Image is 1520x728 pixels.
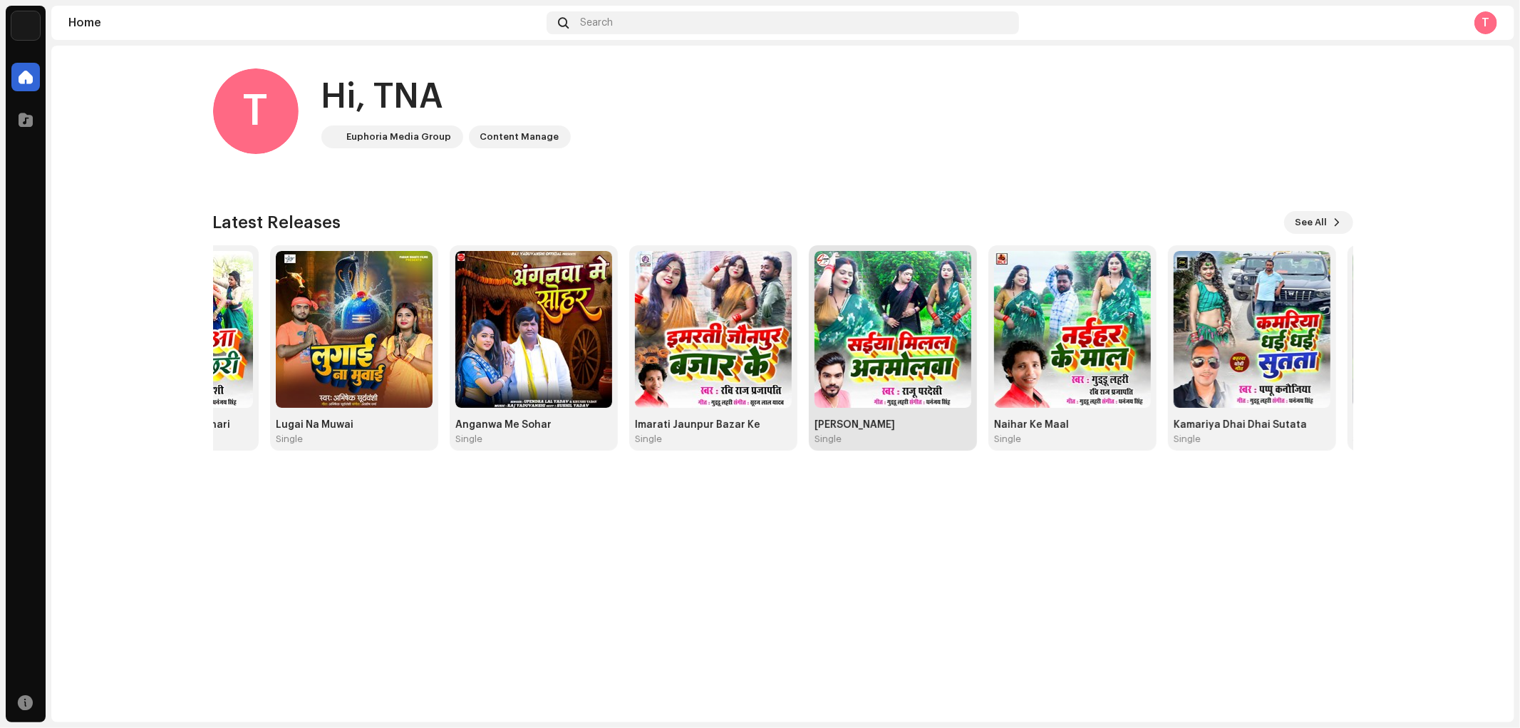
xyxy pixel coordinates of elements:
[276,434,303,445] div: Single
[213,211,341,234] h3: Latest Releases
[276,419,433,431] div: Lugai Na Muwai
[324,128,341,145] img: de0d2825-999c-4937-b35a-9adca56ee094
[635,419,792,431] div: Imarati Jaunpur Bazar Ke
[994,434,1021,445] div: Single
[1174,251,1330,408] img: 3cde4d46-f4c1-4f9a-a7c0-e42e1a79259f
[68,17,541,29] div: Home
[455,251,612,408] img: 243dfe70-3040-4012-a4ae-43ca870b4edf
[815,251,971,408] img: d8755501-e0b4-4984-aaa6-dd23a866f3bd
[815,419,971,431] div: [PERSON_NAME]
[635,251,792,408] img: ec27b1fd-d944-44a4-8a0b-e6fad179582d
[455,434,482,445] div: Single
[347,128,452,145] div: Euphoria Media Group
[815,434,842,445] div: Single
[321,74,571,120] div: Hi, TNA
[1474,11,1497,34] div: T
[1284,211,1353,234] button: See All
[1174,419,1330,431] div: Kamariya Dhai Dhai Sutata
[455,419,612,431] div: Anganwa Me Sohar
[580,17,613,29] span: Search
[994,251,1151,408] img: 59c705d4-bdd8-4367-a073-e726044bf833
[994,419,1151,431] div: Naihar Ke Maal
[11,11,40,40] img: de0d2825-999c-4937-b35a-9adca56ee094
[635,434,662,445] div: Single
[276,251,433,408] img: 060a693d-e9fc-42d4-a00f-5570256f16da
[96,419,253,431] div: Balamuaa Beche Machhari
[1296,208,1328,237] span: See All
[213,68,299,154] div: T
[480,128,559,145] div: Content Manage
[96,251,253,408] img: 2f9810f0-ea0e-4bc2-9152-d7599196732f
[1174,434,1201,445] div: Single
